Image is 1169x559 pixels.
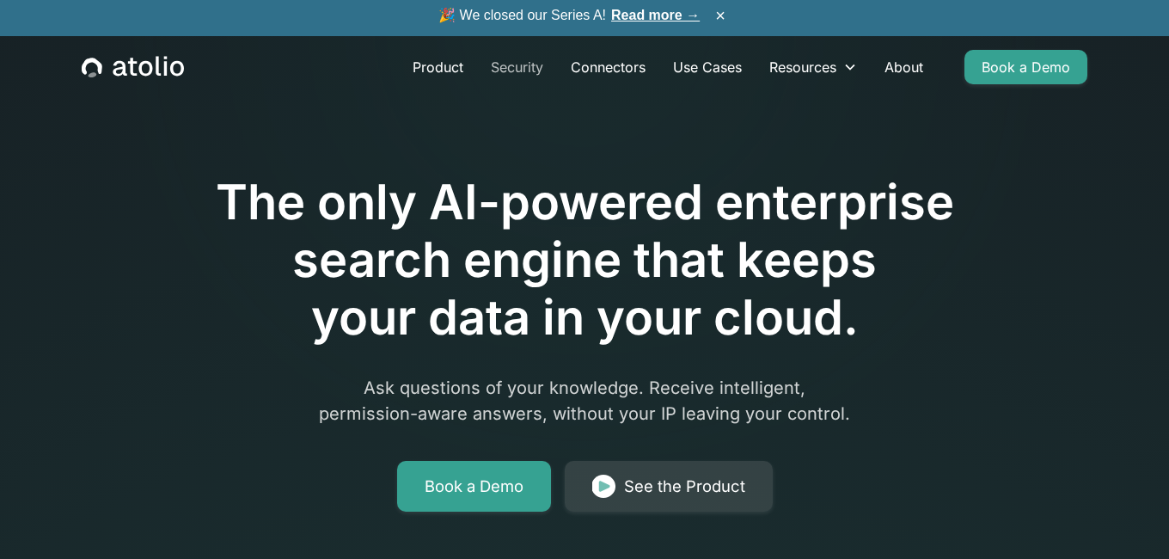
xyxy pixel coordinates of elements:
a: Product [399,50,477,84]
a: Book a Demo [397,461,551,513]
h1: The only AI-powered enterprise search engine that keeps your data in your cloud. [144,174,1025,347]
div: Resources [769,57,836,77]
a: Read more → [611,8,700,22]
a: home [82,56,184,78]
a: Book a Demo [964,50,1087,84]
div: Resources [756,50,871,84]
p: Ask questions of your knowledge. Receive intelligent, permission-aware answers, without your IP l... [254,375,915,427]
a: About [871,50,937,84]
a: See the Product [565,461,773,513]
a: Connectors [557,50,659,84]
a: Security [477,50,557,84]
span: 🎉 We closed our Series A! [438,5,700,26]
a: Use Cases [659,50,756,84]
button: × [710,6,731,25]
div: See the Product [624,475,745,499]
